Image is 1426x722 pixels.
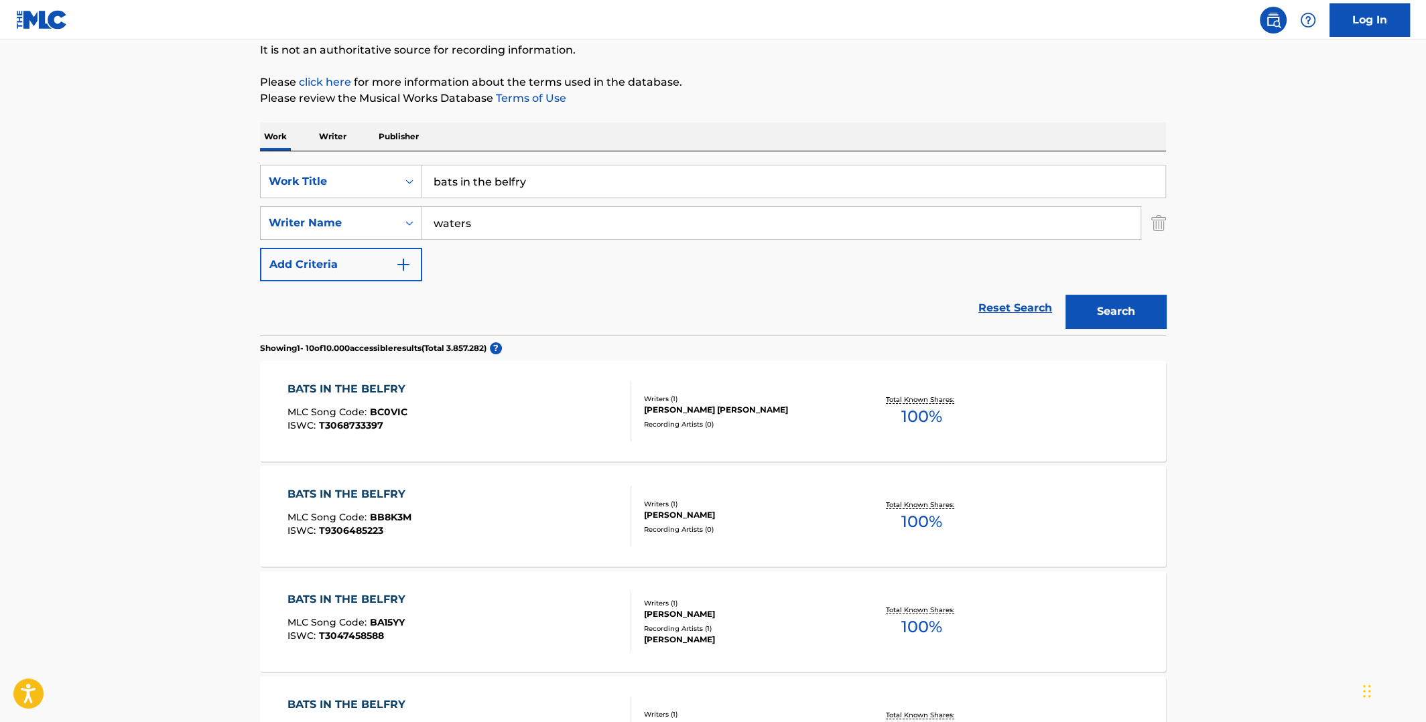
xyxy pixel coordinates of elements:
img: search [1265,12,1281,28]
span: BA15YY [370,616,405,628]
div: Writers ( 1 ) [644,394,846,404]
div: Work Title [269,173,389,190]
span: 100 % [901,615,942,639]
div: Help [1295,7,1321,33]
button: Search [1065,295,1166,328]
span: MLC Song Code : [287,616,370,628]
div: BATS IN THE BELFRY [287,381,412,397]
div: Recording Artists ( 0 ) [644,524,846,534]
p: Please review the Musical Works Database [260,90,1166,106]
span: T3068733397 [319,419,383,431]
img: help [1300,12,1316,28]
p: Publisher [375,123,423,151]
a: BATS IN THE BELFRYMLC Song Code:BA15YYISWC:T3047458588Writers (1)[PERSON_NAME]Recording Artists (... [260,571,1166,672]
span: ISWC : [287,630,319,642]
span: T9306485223 [319,524,383,536]
div: Recording Artists ( 0 ) [644,419,846,429]
div: [PERSON_NAME] [644,509,846,521]
span: MLC Song Code : [287,511,370,523]
button: Add Criteria [260,248,422,281]
p: Total Known Shares: [886,605,958,615]
iframe: Chat Widget [1359,658,1426,722]
p: Total Known Shares: [886,500,958,510]
div: BATS IN THE BELFRY [287,591,412,607]
div: Writers ( 1 ) [644,499,846,509]
p: Work [260,123,291,151]
a: Reset Search [972,293,1059,323]
img: MLC Logo [16,10,68,29]
div: Writers ( 1 ) [644,598,846,608]
span: BC0VIC [370,406,407,418]
div: Drag [1363,671,1371,711]
div: Writers ( 1 ) [644,709,846,719]
a: BATS IN THE BELFRYMLC Song Code:BC0VICISWC:T3068733397Writers (1)[PERSON_NAME] [PERSON_NAME]Recor... [260,361,1166,461]
span: ? [490,342,502,354]
div: BATS IN THE BELFRY [287,486,412,502]
div: Recording Artists ( 1 ) [644,624,846,634]
a: BATS IN THE BELFRYMLC Song Code:BB8K3MISWC:T9306485223Writers (1)[PERSON_NAME]Recording Artists (... [260,466,1166,567]
p: Writer [315,123,350,151]
div: [PERSON_NAME] [644,634,846,646]
a: click here [299,76,351,88]
a: Public Search [1260,7,1287,33]
span: ISWC : [287,524,319,536]
p: Please for more information about the terms used in the database. [260,74,1166,90]
a: Terms of Use [493,92,566,104]
a: Log In [1330,3,1410,37]
span: ISWC : [287,419,319,431]
p: Showing 1 - 10 of 10.000 accessible results (Total 3.857.282 ) [260,342,487,354]
div: Writer Name [269,215,389,231]
span: MLC Song Code : [287,406,370,418]
span: BB8K3M [370,511,411,523]
p: It is not an authoritative source for recording information. [260,42,1166,58]
p: Total Known Shares: [886,710,958,720]
span: 100 % [901,405,942,429]
form: Search Form [260,165,1166,335]
p: Total Known Shares: [886,394,958,405]
div: BATS IN THE BELFRY [287,697,415,713]
div: [PERSON_NAME] [PERSON_NAME] [644,404,846,416]
span: T3047458588 [319,630,384,642]
img: 9d2ae6d4665cec9f34b9.svg [395,257,411,273]
div: [PERSON_NAME] [644,608,846,620]
img: Delete Criterion [1151,206,1166,240]
span: 100 % [901,510,942,534]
